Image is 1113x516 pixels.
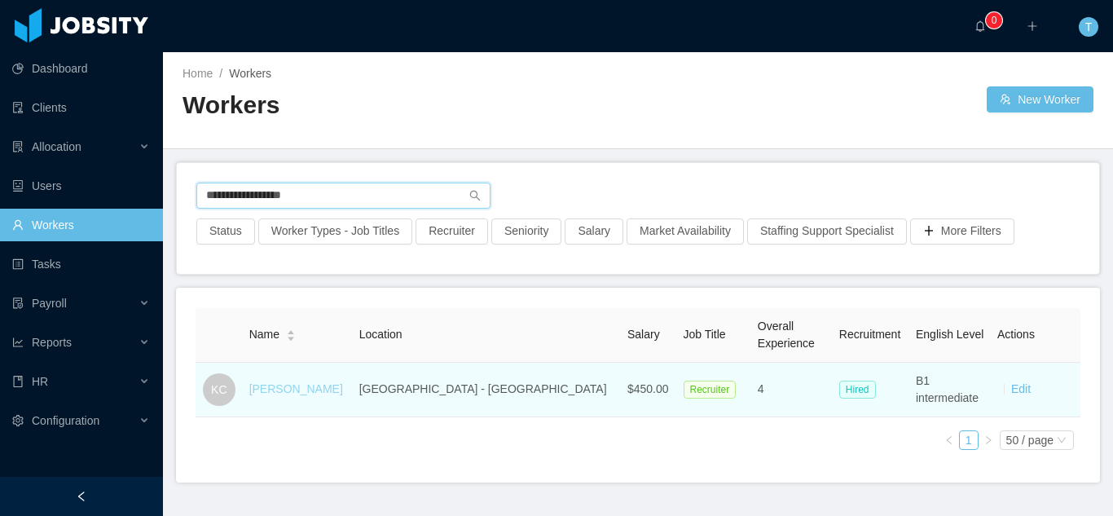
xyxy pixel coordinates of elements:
[12,248,150,280] a: icon: profileTasks
[959,430,979,450] li: 1
[287,334,296,339] i: icon: caret-down
[32,375,48,388] span: HR
[910,218,1014,245] button: icon: plusMore Filters
[565,218,623,245] button: Salary
[758,320,815,350] span: Overall Experience
[249,326,279,343] span: Name
[1027,20,1038,32] i: icon: plus
[747,218,907,245] button: Staffing Support Specialist
[939,430,959,450] li: Previous Page
[974,20,986,32] i: icon: bell
[12,91,150,124] a: icon: auditClients
[211,373,227,406] span: KC
[32,336,72,349] span: Reports
[32,414,99,427] span: Configuration
[627,218,744,245] button: Market Availability
[986,12,1002,29] sup: 0
[1006,431,1054,449] div: 50 / page
[32,297,67,310] span: Payroll
[359,328,403,341] span: Location
[491,218,561,245] button: Seniority
[684,328,726,341] span: Job Title
[960,431,978,449] a: 1
[627,328,660,341] span: Salary
[944,435,954,445] i: icon: left
[219,67,222,80] span: /
[12,415,24,426] i: icon: setting
[12,52,150,85] a: icon: pie-chartDashboard
[12,337,24,348] i: icon: line-chart
[183,67,213,80] a: Home
[249,382,343,395] a: [PERSON_NAME]
[287,329,296,333] i: icon: caret-up
[627,382,669,395] span: $450.00
[916,328,983,341] span: English Level
[469,190,481,201] i: icon: search
[909,363,991,417] td: B1 intermediate
[183,89,638,122] h2: Workers
[12,209,150,241] a: icon: userWorkers
[229,67,271,80] span: Workers
[979,430,998,450] li: Next Page
[1085,17,1093,37] span: T
[416,218,488,245] button: Recruiter
[353,363,621,417] td: [GEOGRAPHIC_DATA] - [GEOGRAPHIC_DATA]
[12,298,24,309] i: icon: file-protect
[12,141,24,152] i: icon: solution
[1011,382,1031,395] a: Edit
[987,86,1093,112] button: icon: usergroup-addNew Worker
[751,363,833,417] td: 4
[997,328,1035,341] span: Actions
[12,170,150,202] a: icon: robotUsers
[32,140,81,153] span: Allocation
[258,218,412,245] button: Worker Types - Job Titles
[684,381,737,399] span: Recruiter
[286,328,296,339] div: Sort
[1057,435,1067,447] i: icon: down
[12,376,24,387] i: icon: book
[983,435,993,445] i: icon: right
[196,218,255,245] button: Status
[839,328,900,341] span: Recruitment
[839,381,876,399] span: Hired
